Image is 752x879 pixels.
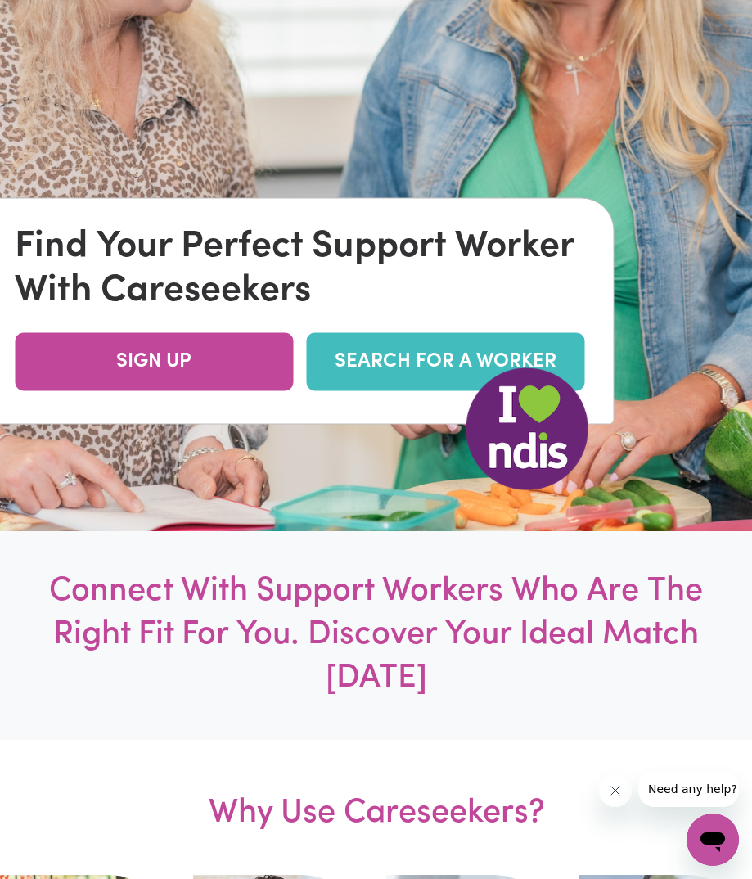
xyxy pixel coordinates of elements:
[306,333,584,391] a: SEARCH FOR A WORKER
[466,367,588,490] img: NDIS Logo
[15,333,293,391] a: SIGN UP
[132,740,620,875] h3: Why Use Careseekers?
[15,225,587,313] div: Find Your Perfect Support Worker With Careseekers
[599,774,632,807] iframe: Close message
[38,570,714,701] h1: Connect With Support Workers Who Are The Right Fit For You. Discover Your Ideal Match [DATE]
[687,814,739,866] iframe: Button to launch messaging window
[638,771,739,807] iframe: Message from company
